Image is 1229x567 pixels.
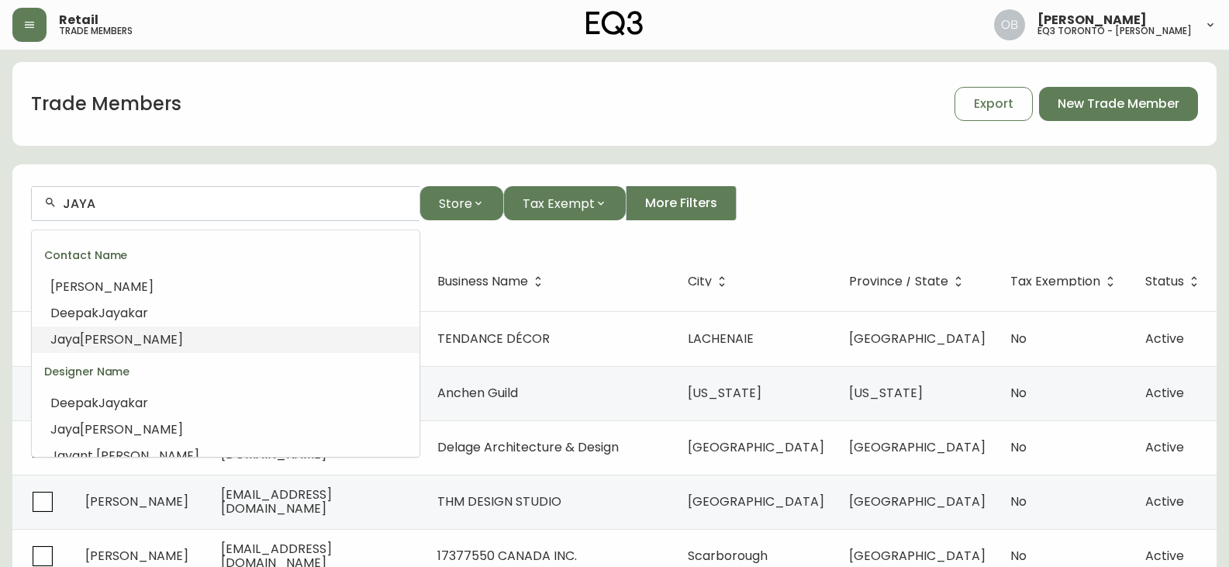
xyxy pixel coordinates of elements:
span: City [688,275,732,289]
button: Store [419,186,503,220]
span: Tax Exemption [1010,277,1100,286]
button: Tax Exempt [503,186,626,220]
span: TENDANCE DÉCOR [437,330,550,347]
span: Retail [59,14,98,26]
span: Jaya [50,447,80,465]
span: LACHENAIE [688,330,754,347]
span: [GEOGRAPHIC_DATA] [849,493,986,510]
input: Search [63,196,407,211]
span: Status [1145,275,1204,289]
span: Active [1145,384,1184,402]
span: Scarborough [688,547,768,565]
span: [GEOGRAPHIC_DATA] [849,330,986,347]
span: [GEOGRAPHIC_DATA] [688,438,824,456]
span: Anchen Guild [437,384,518,402]
h1: Trade Members [31,91,181,117]
span: Tax Exempt [523,194,595,213]
h5: trade members [59,26,133,36]
span: [PERSON_NAME] [85,493,188,510]
span: City [688,277,712,286]
span: [GEOGRAPHIC_DATA] [688,493,824,510]
span: New Trade Member [1058,95,1179,112]
span: Business Name [437,277,528,286]
span: [US_STATE] [849,384,923,402]
span: [US_STATE] [688,384,761,402]
span: THM DESIGN STUDIO [437,493,561,510]
span: Active [1145,493,1184,510]
span: nt [PERSON_NAME] [80,447,199,465]
span: [GEOGRAPHIC_DATA] [849,438,986,456]
h5: eq3 toronto - [PERSON_NAME] [1037,26,1192,36]
span: Active [1145,330,1184,347]
span: Deepak [50,394,98,412]
div: Contact Name [32,237,419,274]
span: 17377550 CANADA INC. [437,547,577,565]
button: New Trade Member [1039,87,1198,121]
span: [PERSON_NAME] [80,420,183,438]
span: [PERSON_NAME] [80,330,183,348]
button: Export [955,87,1033,121]
img: logo [586,11,644,36]
span: Export [974,95,1013,112]
span: Jaya [50,420,80,438]
span: No [1010,438,1027,456]
span: No [1010,330,1027,347]
span: Deepak [50,304,98,322]
span: Jaya [50,330,80,348]
span: [PERSON_NAME] [50,278,154,296]
span: Status [1145,277,1184,286]
span: [PERSON_NAME] [85,547,188,565]
span: Delage Architecture & Design [437,438,619,456]
span: [PERSON_NAME] [1037,14,1147,26]
span: More Filters [645,195,717,212]
span: Active [1145,547,1184,565]
span: Tax Exemption [1010,275,1120,289]
span: No [1010,547,1027,565]
span: [GEOGRAPHIC_DATA] [849,547,986,565]
span: Store [439,194,472,213]
span: kar [128,304,148,322]
span: No [1010,384,1027,402]
button: More Filters [626,186,737,220]
span: [EMAIL_ADDRESS][DOMAIN_NAME] [221,486,332,517]
span: Active [1145,438,1184,456]
span: Province / State [849,277,948,286]
span: kar [128,394,148,412]
span: No [1010,493,1027,510]
span: Business Name [437,275,548,289]
img: 8e0065c524da89c5c924d5ed86cfe468 [994,9,1025,40]
div: Designer Name [32,353,419,390]
span: Jaya [98,394,128,412]
span: Province / State [849,275,968,289]
span: Jaya [98,304,128,322]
